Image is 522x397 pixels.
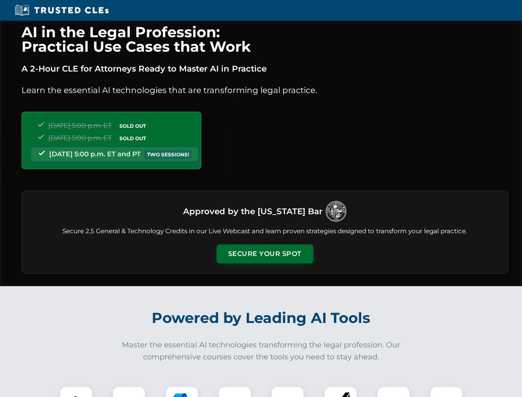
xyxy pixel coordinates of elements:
img: Logo [326,201,346,222]
span: SOLD OUT [117,122,149,130]
p: Secure 2.5 General & Technology Credits in our Live Webcast and learn proven strategies designed ... [32,227,498,236]
span: [DATE] 5:00 p.m. ET [48,134,112,142]
p: A 2-Hour CLE for Attorneys Ready to Master AI in Practice [21,62,508,75]
p: Master the essential AI technologies transforming the legal profession. Our comprehensive courses... [117,339,406,363]
h3: Approved by the [US_STATE] Bar [183,204,322,219]
img: Trusted CLEs [12,4,111,17]
p: Learn the essential AI technologies that are transforming legal practice. [21,84,508,97]
span: SOLD OUT [117,134,149,143]
h2: Powered by Leading AI Tools [32,304,490,332]
h1: AI in the Legal Profession: Practical Use Cases that Work [21,25,508,54]
button: Secure Your Spot [217,244,313,263]
span: [DATE] 5:00 p.m. ET [48,122,112,129]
